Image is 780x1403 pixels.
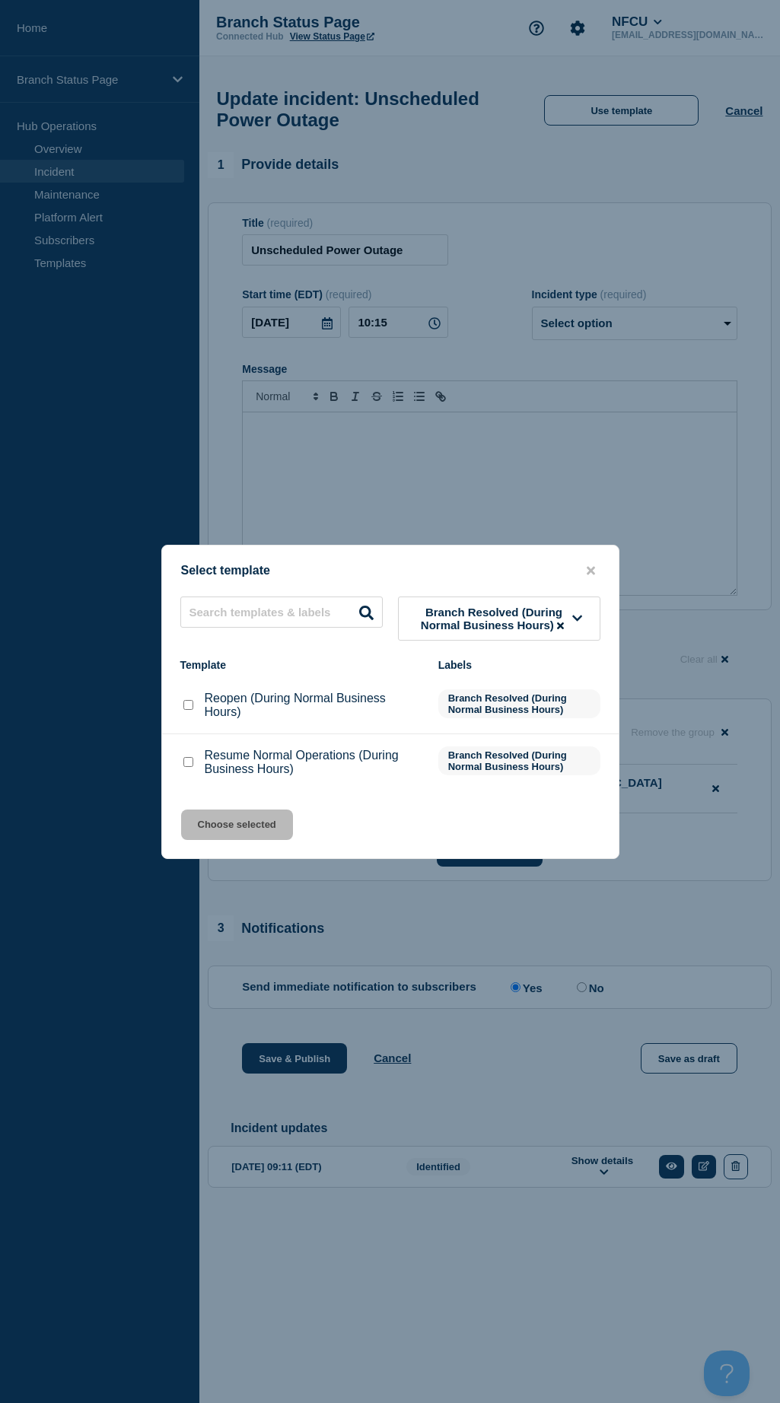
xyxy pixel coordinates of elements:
input: Resume Normal Operations (During Business Hours) checkbox [183,757,193,767]
button: Branch Resolved (During Normal Business Hours) [398,597,600,641]
button: close button [582,564,600,578]
div: Labels [438,659,600,671]
span: Branch Resolved (During Normal Business Hours) [438,689,600,718]
p: Resume Normal Operations (During Business Hours) [205,749,423,776]
div: Template [180,659,423,671]
p: Reopen (During Normal Business Hours) [205,692,423,719]
span: Branch Resolved (During Normal Business Hours) [415,606,573,632]
input: Search templates & labels [180,597,383,628]
span: Branch Resolved (During Normal Business Hours) [438,746,600,775]
div: Select template [162,564,619,578]
button: Choose selected [181,810,293,840]
input: Reopen (During Normal Business Hours) checkbox [183,700,193,710]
